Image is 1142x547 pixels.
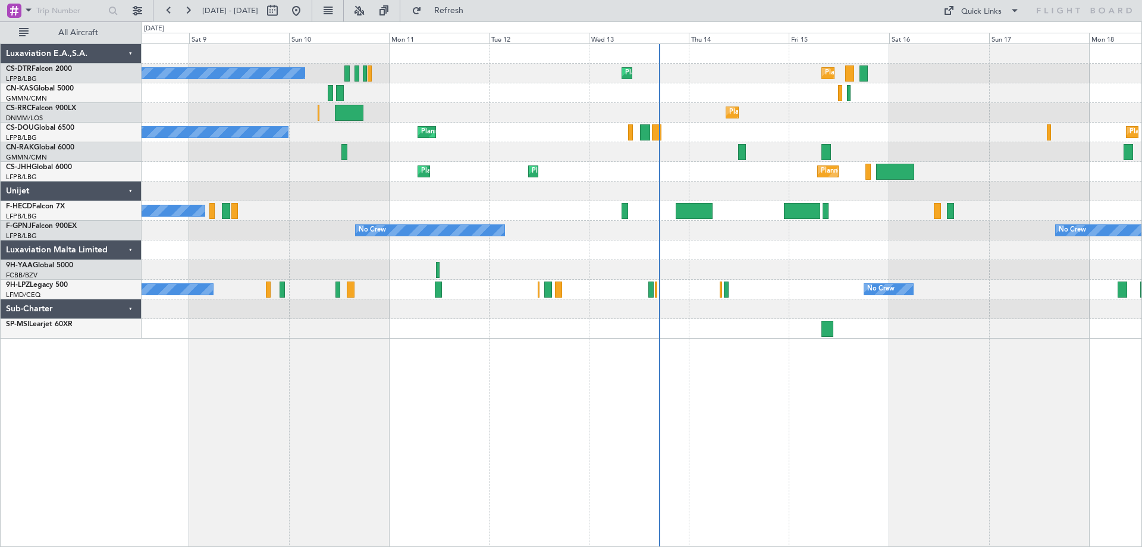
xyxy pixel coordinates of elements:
a: LFPB/LBG [6,133,37,142]
a: F-GPNJFalcon 900EX [6,223,77,230]
span: CS-RRC [6,105,32,112]
div: Planned Maint [GEOGRAPHIC_DATA] ([GEOGRAPHIC_DATA]) [421,162,608,180]
button: Quick Links [937,1,1025,20]
a: LFPB/LBG [6,232,37,240]
span: [DATE] - [DATE] [202,5,258,16]
span: CS-DTR [6,65,32,73]
a: LFPB/LBG [6,212,37,221]
div: Planned Maint [GEOGRAPHIC_DATA] ([GEOGRAPHIC_DATA]) [825,64,1012,82]
a: LFPB/LBG [6,173,37,182]
button: Refresh [406,1,478,20]
div: Planned Maint [GEOGRAPHIC_DATA] ([GEOGRAPHIC_DATA]) [532,162,719,180]
div: Sat 9 [189,33,289,43]
button: All Aircraft [13,23,129,42]
a: F-HECDFalcon 7X [6,203,65,210]
span: 9H-LPZ [6,282,30,289]
div: Fri 15 [789,33,889,43]
div: No Crew [867,280,895,298]
a: 9H-LPZLegacy 500 [6,282,68,289]
div: Tue 12 [489,33,589,43]
div: Planned Maint Sofia [625,64,686,82]
span: CS-JHH [6,164,32,171]
a: LFMD/CEQ [6,290,40,299]
a: CS-DTRFalcon 2000 [6,65,72,73]
div: Sat 16 [889,33,989,43]
div: Mon 11 [389,33,489,43]
a: FCBB/BZV [6,271,37,280]
div: No Crew [1059,221,1086,239]
span: 9H-YAA [6,262,33,269]
a: CN-KASGlobal 5000 [6,85,74,92]
span: CN-KAS [6,85,33,92]
div: Thu 14 [689,33,789,43]
span: F-HECD [6,203,32,210]
a: CN-RAKGlobal 6000 [6,144,74,151]
a: 9H-YAAGlobal 5000 [6,262,73,269]
span: F-GPNJ [6,223,32,230]
div: Quick Links [961,6,1002,18]
a: DNMM/LOS [6,114,43,123]
input: Trip Number [36,2,105,20]
div: Sun 10 [289,33,389,43]
a: LFPB/LBG [6,74,37,83]
div: Sun 17 [989,33,1089,43]
a: CS-JHHGlobal 6000 [6,164,72,171]
div: Planned Maint [GEOGRAPHIC_DATA] ([GEOGRAPHIC_DATA]) [821,162,1008,180]
div: No Crew [359,221,386,239]
div: Planned Maint [GEOGRAPHIC_DATA] ([GEOGRAPHIC_DATA]) [421,123,608,141]
span: Refresh [424,7,474,15]
a: SP-MSILearjet 60XR [6,321,73,328]
a: CS-RRCFalcon 900LX [6,105,76,112]
div: Planned Maint Lagos ([PERSON_NAME]) [729,104,852,121]
span: CN-RAK [6,144,34,151]
span: All Aircraft [31,29,126,37]
a: GMMN/CMN [6,94,47,103]
a: CS-DOUGlobal 6500 [6,124,74,132]
div: [DATE] [144,24,164,34]
span: SP-MSI [6,321,29,328]
a: GMMN/CMN [6,153,47,162]
div: Wed 13 [589,33,689,43]
span: CS-DOU [6,124,34,132]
